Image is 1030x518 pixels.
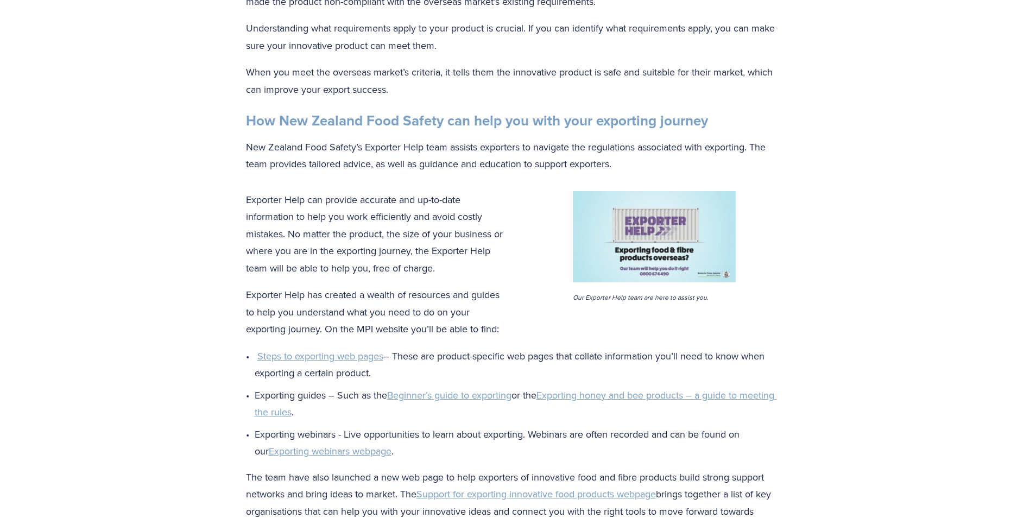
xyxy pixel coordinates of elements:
p: Exporting webinars - Live opportunities to learn about exporting. Webinars are often recorded and... [255,426,785,460]
a: Beginner’s guide to exporting [387,388,511,402]
p: Exporting guides – Such as the or the . [255,387,785,421]
p: New Zealand Food Safety’s Exporter Help team assists exporters to navigate the regulations associ... [246,138,785,173]
p: Understanding what requirements apply to your product is crucial. If you can identify what requir... [246,20,785,54]
p: Exporter Help can provide accurate and up-to-date information to help you work efficiently and av... [246,191,785,277]
p: When you meet the overseas market’s criteria, it tells them the innovative product is safe and su... [246,64,785,98]
strong: How New Zealand Food Safety can help you with your exporting journey [246,110,708,131]
a: Support for exporting innovative food products webpage [416,487,656,501]
p: Exporter Help has created a wealth of resources and guides to help you understand what you need t... [246,286,785,338]
p: – These are product-specific web pages that collate information you’ll need to know when exportin... [255,348,785,382]
a: Exporting webinars webpage [269,444,391,458]
em: Our Exporter Help team are here to assist you. [573,293,709,302]
a: Steps to exporting web pages [257,349,383,363]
